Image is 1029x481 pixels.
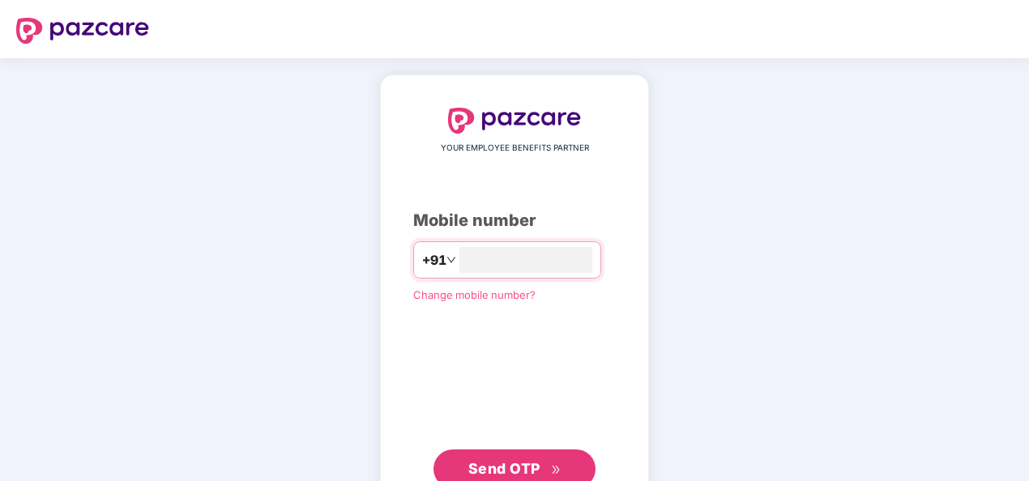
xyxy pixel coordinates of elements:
span: YOUR EMPLOYEE BENEFITS PARTNER [441,142,589,155]
span: down [446,255,456,265]
img: logo [16,18,149,44]
img: logo [448,108,581,134]
div: Mobile number [413,208,616,233]
span: double-right [551,465,561,475]
span: +91 [422,250,446,270]
a: Change mobile number? [413,288,536,301]
span: Send OTP [468,460,540,477]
